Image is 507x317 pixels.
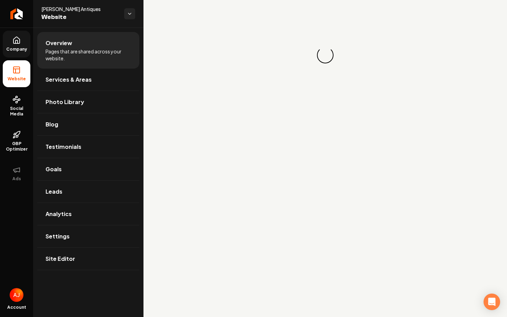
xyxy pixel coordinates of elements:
span: Website [41,12,119,22]
button: Open user button [10,288,23,302]
span: Goals [46,165,62,173]
span: Analytics [46,210,72,218]
a: Social Media [3,90,30,122]
img: Rebolt Logo [10,8,23,19]
img: Austin Jellison [10,288,23,302]
a: Analytics [37,203,139,225]
a: Services & Areas [37,69,139,91]
a: Leads [37,181,139,203]
a: Site Editor [37,248,139,270]
span: Leads [46,187,62,196]
a: GBP Optimizer [3,125,30,157]
span: Account [7,305,26,310]
span: Ads [10,176,24,182]
a: Testimonials [37,136,139,158]
span: GBP Optimizer [3,141,30,152]
span: Services & Areas [46,75,92,84]
span: Website [5,76,29,82]
a: Blog [37,113,139,135]
span: Social Media [3,106,30,117]
span: Photo Library [46,98,84,106]
a: Goals [37,158,139,180]
a: Settings [37,225,139,247]
span: Pages that are shared across your website. [46,48,131,62]
span: Blog [46,120,58,129]
a: Photo Library [37,91,139,113]
span: Company [3,47,30,52]
span: [PERSON_NAME] Antiques [41,6,119,12]
a: Company [3,31,30,58]
span: Testimonials [46,143,81,151]
div: Loading [316,45,335,65]
button: Ads [3,160,30,187]
span: Site Editor [46,255,75,263]
span: Settings [46,232,70,241]
span: Overview [46,39,72,47]
div: Open Intercom Messenger [484,294,500,310]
